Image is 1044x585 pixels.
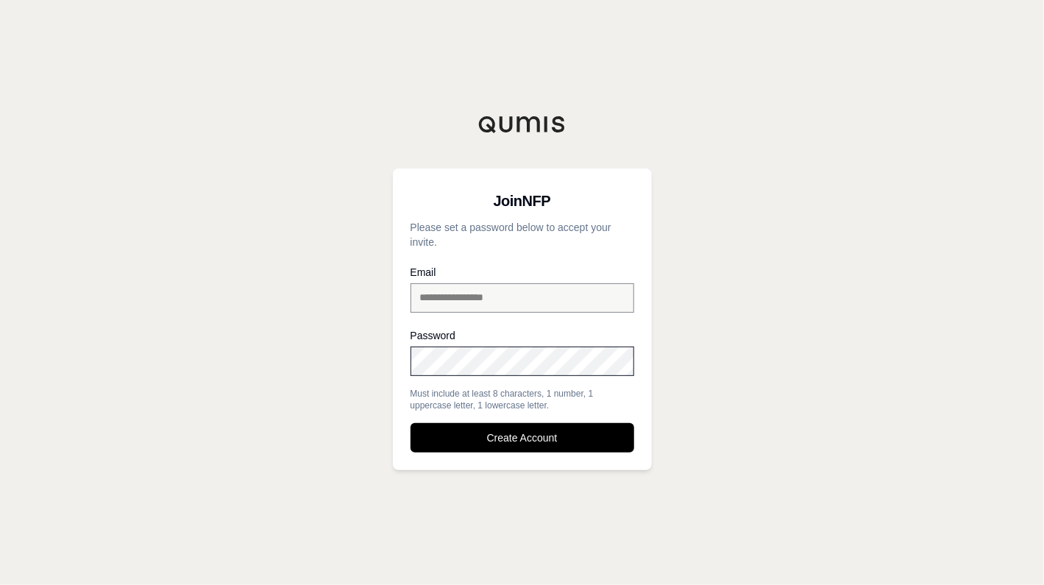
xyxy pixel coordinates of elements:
label: Password [411,330,634,341]
img: Qumis [478,116,567,133]
button: Create Account [411,423,634,453]
label: Email [411,267,634,277]
p: Please set a password below to accept your invite. [411,220,634,249]
div: Must include at least 8 characters, 1 number, 1 uppercase letter, 1 lowercase letter. [411,388,634,411]
h3: Join NFP [411,186,634,216]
